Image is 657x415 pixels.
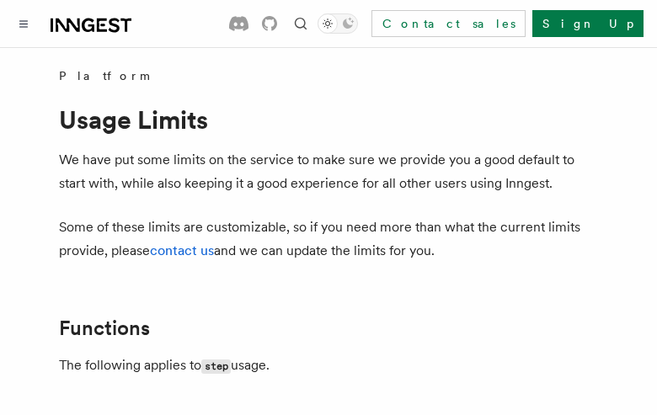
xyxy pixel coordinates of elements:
span: Platform [59,67,148,84]
button: Toggle navigation [13,13,34,34]
a: contact us [150,242,214,258]
p: We have put some limits on the service to make sure we provide you a good default to start with, ... [59,148,598,195]
button: Find something... [291,13,311,34]
p: The following applies to usage. [59,354,598,378]
a: Contact sales [371,10,526,37]
a: Sign Up [532,10,644,37]
code: step [201,359,231,374]
button: Toggle dark mode [318,13,358,34]
p: Some of these limits are customizable, so if you need more than what the current limits provide, ... [59,215,598,263]
h1: Usage Limits [59,104,598,135]
a: Functions [59,317,150,340]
